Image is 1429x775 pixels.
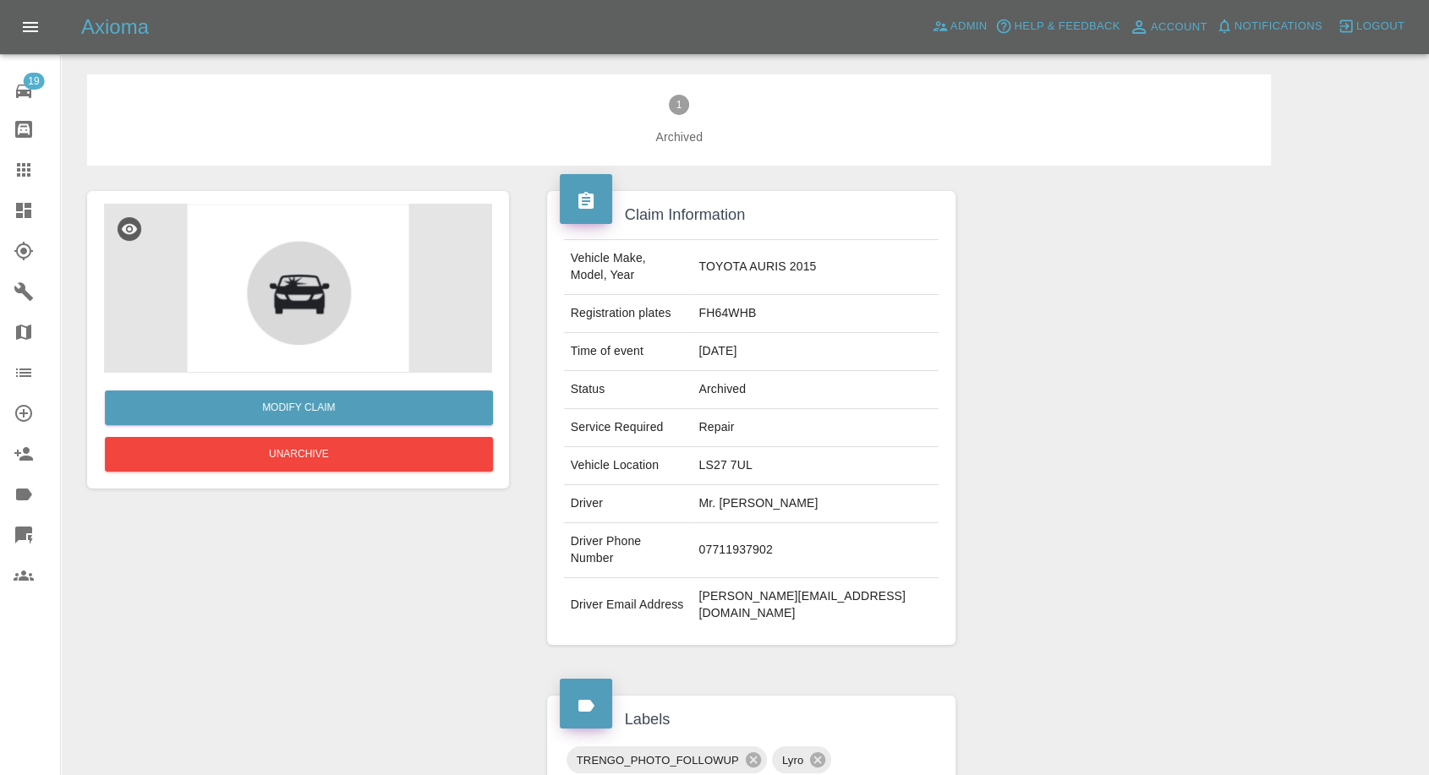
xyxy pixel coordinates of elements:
span: Lyro [772,750,813,770]
td: Time of event [564,333,693,371]
td: Driver Phone Number [564,523,693,578]
a: Account [1125,14,1212,41]
td: Driver Email Address [564,578,693,632]
td: Driver [564,485,693,523]
span: 19 [23,73,44,90]
td: Registration plates [564,295,693,333]
button: Notifications [1212,14,1327,40]
span: Notifications [1235,17,1322,36]
span: Help & Feedback [1014,17,1120,36]
h4: Claim Information [560,204,944,226]
button: Open drawer [10,7,51,47]
td: Archived [692,371,939,409]
button: Help & Feedback [991,14,1124,40]
td: [PERSON_NAME][EMAIL_ADDRESS][DOMAIN_NAME] [692,578,939,632]
td: Mr. [PERSON_NAME] [692,485,939,523]
button: Logout [1333,14,1409,40]
td: TOYOTA AURIS 2015 [692,240,939,295]
img: defaultCar-C0N0gyFo.png [104,204,492,373]
h5: Axioma [81,14,149,41]
td: Vehicle Make, Model, Year [564,240,693,295]
td: FH64WHB [692,295,939,333]
td: Service Required [564,409,693,447]
td: LS27 7UL [692,447,939,485]
a: Admin [928,14,992,40]
span: TRENGO_PHOTO_FOLLOWUP [567,750,749,770]
div: Lyro [772,746,831,773]
span: Admin [950,17,988,36]
span: Account [1151,18,1207,37]
td: Vehicle Location [564,447,693,485]
td: [DATE] [692,333,939,371]
span: Logout [1356,17,1404,36]
div: TRENGO_PHOTO_FOLLOWUP [567,746,767,773]
span: Archived [114,128,1244,145]
td: 07711937902 [692,523,939,578]
h4: Labels [560,708,944,731]
td: Repair [692,409,939,447]
text: 1 [676,99,682,111]
button: Unarchive [105,437,493,472]
td: Status [564,371,693,409]
a: Modify Claim [105,390,493,425]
